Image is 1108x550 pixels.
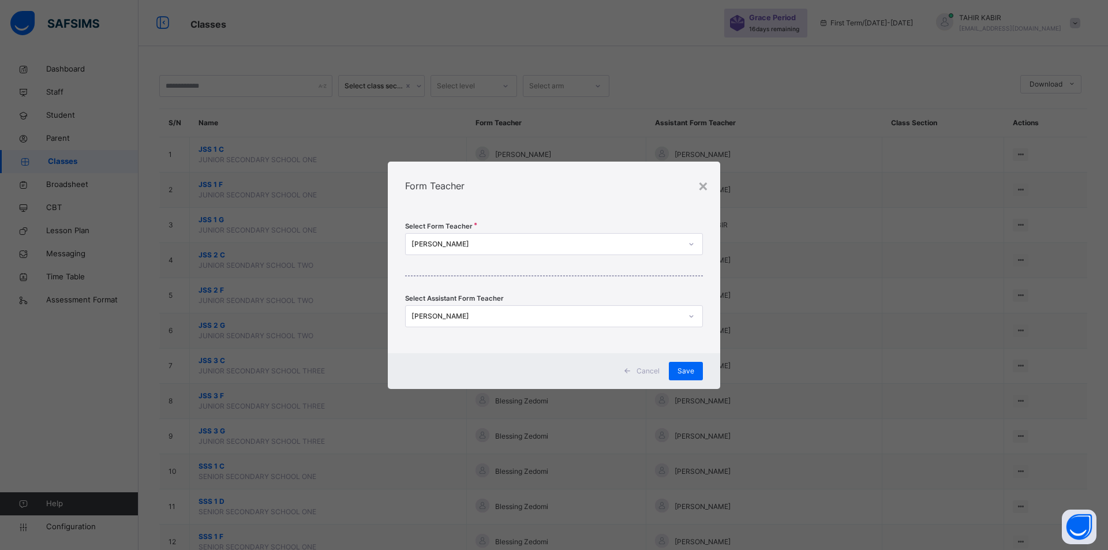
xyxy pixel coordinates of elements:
span: Save [677,366,694,376]
div: [PERSON_NAME] [411,239,682,249]
button: Open asap [1062,510,1096,544]
div: × [698,173,709,197]
span: Cancel [637,366,660,376]
span: Select Assistant Form Teacher [405,294,504,304]
span: Form Teacher [405,180,465,192]
span: Select Form Teacher [405,222,473,231]
div: [PERSON_NAME] [411,311,682,321]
